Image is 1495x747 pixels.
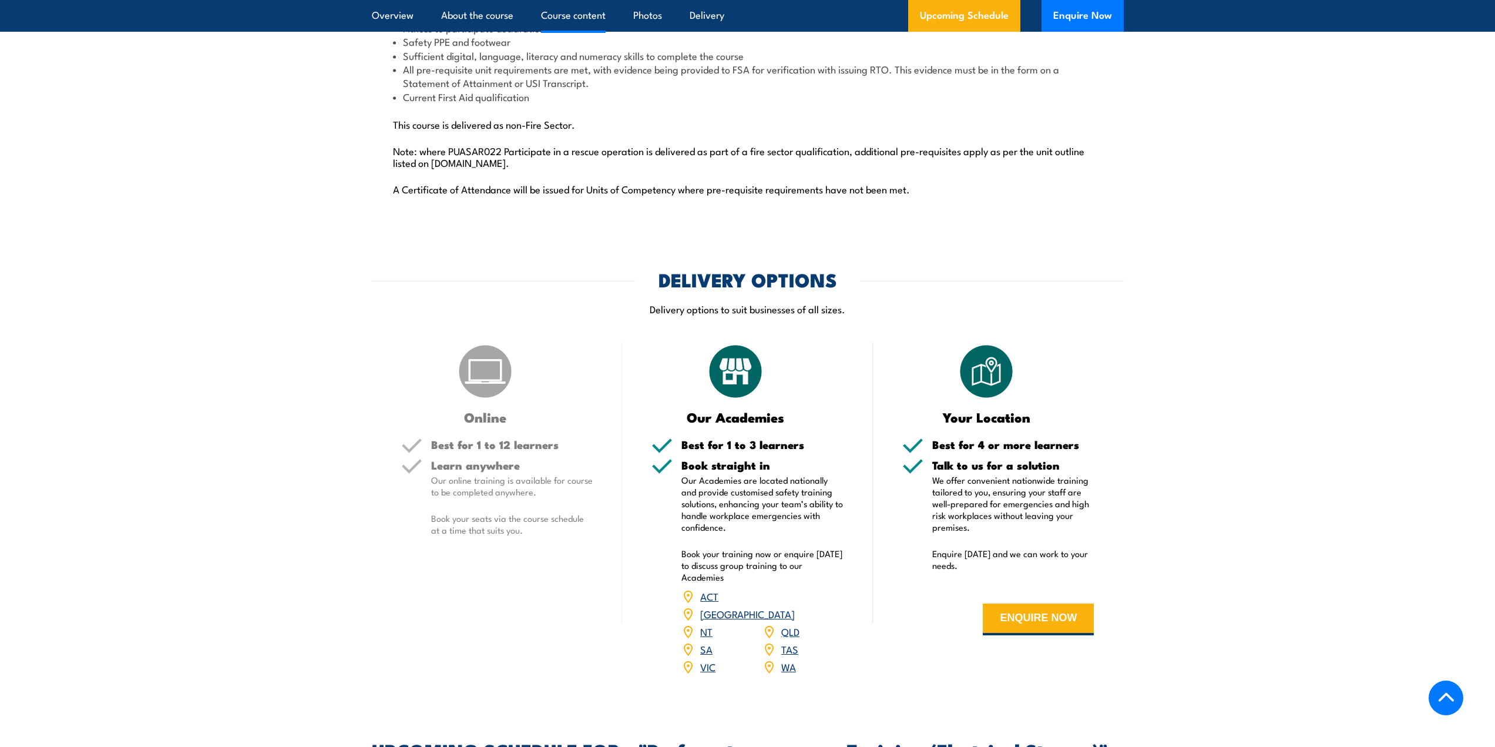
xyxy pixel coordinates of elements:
li: Current First Aid qualification [393,90,1103,103]
h2: DELIVERY OPTIONS [659,271,837,287]
p: We offer convenient nationwide training tailored to you, ensuring your staff are well-prepared fo... [932,474,1094,533]
h5: Best for 1 to 3 learners [681,439,844,450]
p: Book your training now or enquire [DATE] to discuss group training to our Academies [681,548,844,583]
a: SA [700,642,713,656]
li: All pre-requisite unit requirements are met, with evidence being provided to FSA for verification... [393,62,1103,90]
a: NT [700,624,713,638]
p: A Certificate of Attendance will be issued for Units of Competency where pre-requisite requiremen... [393,183,1103,195]
h5: Best for 4 or more learners [932,439,1094,450]
h3: Online [401,410,570,424]
p: Delivery options to suit businesses of all sizes. [372,302,1124,316]
a: WA [781,659,796,674]
a: ACT [700,589,718,603]
p: Our online training is available for course to be completed anywhere. [431,474,593,498]
h5: Best for 1 to 12 learners [431,439,593,450]
a: [GEOGRAPHIC_DATA] [700,607,795,621]
h5: Learn anywhere [431,460,593,471]
p: This course is delivered as non-Fire Sector. [393,118,1103,130]
li: Sufficient digital, language, literacy and numeracy skills to complete the course [393,49,1103,62]
li: Safety PPE and footwear [393,35,1103,48]
p: Book your seats via the course schedule at a time that suits you. [431,512,593,536]
p: Note: where PUASAR022 Participate in a rescue operation is delivered as part of a fire sector qua... [393,145,1103,168]
button: ENQUIRE NOW [983,604,1094,635]
p: Our Academies are located nationally and provide customised safety training solutions, enhancing ... [681,474,844,533]
p: Enquire [DATE] and we can work to your needs. [932,548,1094,571]
a: QLD [781,624,799,638]
a: TAS [781,642,798,656]
a: VIC [700,659,715,674]
h3: Our Academies [651,410,820,424]
h3: Your Location [902,410,1071,424]
h5: Book straight in [681,460,844,471]
h5: Talk to us for a solution [932,460,1094,471]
